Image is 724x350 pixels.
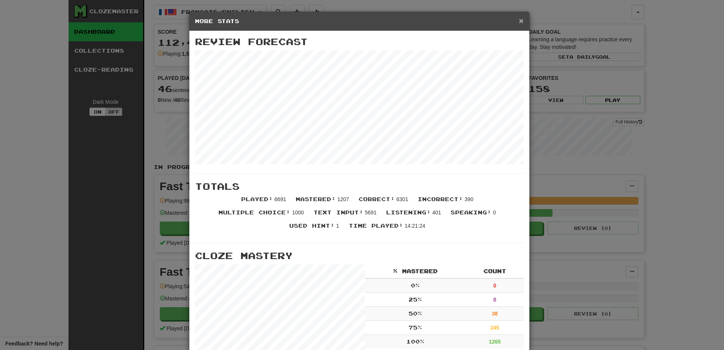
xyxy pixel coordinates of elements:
[493,283,496,289] strong: 0
[386,209,431,216] span: Listening :
[492,311,498,317] strong: 38
[451,209,492,216] span: Speaking :
[365,321,466,335] td: 75 %
[292,195,355,209] li: 1207
[215,209,309,222] li: 1000
[414,195,479,209] li: 390
[314,209,364,216] span: Text Input :
[365,335,466,349] td: 100 %
[359,196,395,202] span: Correct :
[447,209,502,222] li: 0
[195,17,524,25] h5: More Stats
[237,195,292,209] li: 6691
[489,339,501,345] strong: 1265
[519,17,523,25] button: Close
[241,196,273,202] span: Played :
[195,251,524,261] h3: Cloze Mastery
[493,297,496,303] strong: 0
[365,293,466,307] td: 25 %
[349,222,403,229] span: Time Played :
[355,195,414,209] li: 6301
[365,307,466,321] td: 50 %
[289,222,335,229] span: Used Hint :
[519,16,523,25] span: ×
[418,196,463,202] span: Incorrect :
[310,209,382,222] li: 5691
[286,222,345,235] li: 1
[195,37,524,47] h3: Review Forecast
[382,209,447,222] li: 401
[218,209,290,216] span: Multiple Choice :
[466,264,524,278] th: Count
[296,196,336,202] span: Mastered :
[345,222,431,235] li: 14:21:24
[195,181,524,191] h3: Totals
[365,264,466,278] th: % Mastered
[490,325,499,331] strong: 245
[365,278,466,293] td: 0 %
